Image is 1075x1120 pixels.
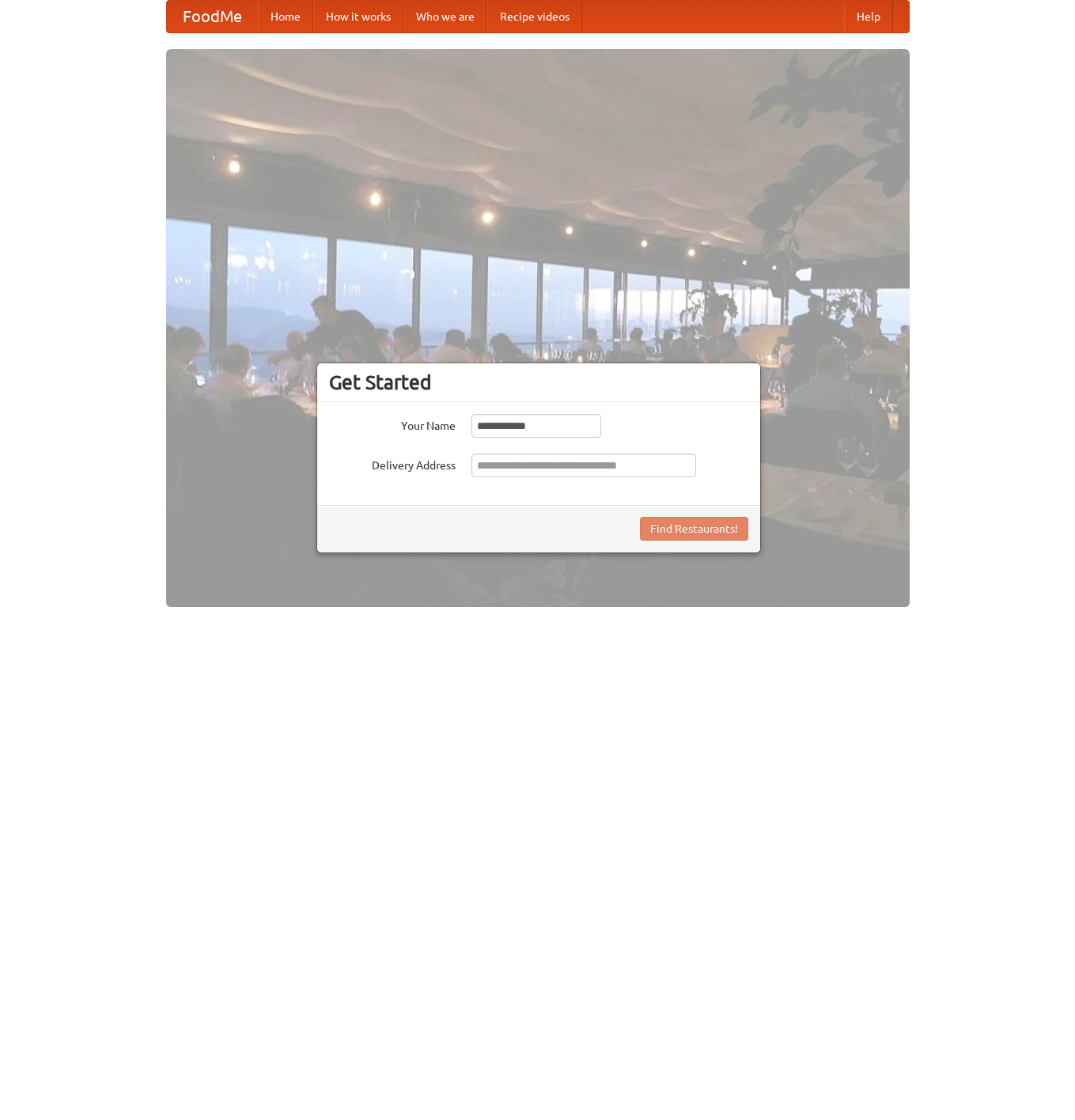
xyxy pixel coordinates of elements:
[329,370,748,394] h3: Get Started
[487,1,582,32] a: Recipe videos
[329,454,456,473] label: Delivery Address
[313,1,403,32] a: How it works
[844,1,893,32] a: Help
[640,517,748,541] button: Find Restaurants!
[329,414,456,434] label: Your Name
[258,1,313,32] a: Home
[403,1,487,32] a: Who we are
[167,1,258,32] a: FoodMe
